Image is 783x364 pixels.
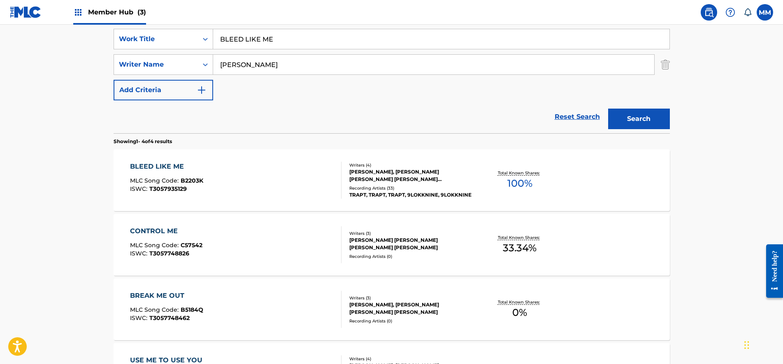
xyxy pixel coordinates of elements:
img: Top Rightsholders [73,7,83,17]
span: MLC Song Code : [130,241,181,249]
a: BLEED LIKE MEMLC Song Code:B2203KISWC:T3057935129Writers (4)[PERSON_NAME], [PERSON_NAME] [PERSON_... [114,149,670,211]
span: B2203K [181,177,203,184]
span: C57542 [181,241,202,249]
div: User Menu [757,4,773,21]
span: T3057935129 [149,185,187,192]
p: Total Known Shares: [498,170,542,176]
div: Writers ( 4 ) [349,356,474,362]
div: Writer Name [119,60,193,70]
img: help [725,7,735,17]
p: Total Known Shares: [498,234,542,241]
span: ISWC : [130,185,149,192]
iframe: Resource Center [760,238,783,304]
span: Member Hub [88,7,146,17]
div: [PERSON_NAME] [PERSON_NAME] [PERSON_NAME] [PERSON_NAME] [349,236,474,251]
a: CONTROL MEMLC Song Code:C57542ISWC:T3057748826Writers (3)[PERSON_NAME] [PERSON_NAME] [PERSON_NAME... [114,214,670,276]
button: Search [608,109,670,129]
span: T3057748462 [149,314,190,322]
form: Search Form [114,29,670,133]
p: Showing 1 - 4 of 4 results [114,138,172,145]
div: Writers ( 4 ) [349,162,474,168]
div: Notifications [744,8,752,16]
div: [PERSON_NAME], [PERSON_NAME] [PERSON_NAME] [PERSON_NAME] [PERSON_NAME] [349,168,474,183]
div: Work Title [119,34,193,44]
div: CONTROL ME [130,226,202,236]
div: Writers ( 3 ) [349,295,474,301]
div: Drag [744,333,749,357]
div: [PERSON_NAME], [PERSON_NAME] [PERSON_NAME] [PERSON_NAME] [349,301,474,316]
a: Reset Search [551,108,604,126]
a: BREAK ME OUTMLC Song Code:B5184QISWC:T3057748462Writers (3)[PERSON_NAME], [PERSON_NAME] [PERSON_N... [114,278,670,340]
div: BLEED LIKE ME [130,162,203,172]
p: Total Known Shares: [498,299,542,305]
span: MLC Song Code : [130,306,181,313]
img: search [704,7,714,17]
span: 0 % [512,305,527,320]
div: Recording Artists ( 0 ) [349,253,474,260]
div: Help [722,4,739,21]
div: Writers ( 3 ) [349,230,474,236]
span: ISWC : [130,250,149,257]
span: 100 % [507,176,532,191]
span: (3) [137,8,146,16]
div: BREAK ME OUT [130,291,203,301]
span: ISWC : [130,314,149,322]
button: Add Criteria [114,80,213,100]
span: T3057748826 [149,250,189,257]
div: Recording Artists ( 33 ) [349,185,474,191]
img: MLC Logo [10,6,42,18]
span: MLC Song Code : [130,177,181,184]
a: Public Search [701,4,717,21]
span: 33.34 % [503,241,537,255]
img: 9d2ae6d4665cec9f34b9.svg [197,85,207,95]
div: TRAPT, TRAPT, TRAPT, 9LOKKNINE, 9LOKKNINE [349,191,474,199]
iframe: Chat Widget [742,325,783,364]
img: Delete Criterion [661,54,670,75]
span: B5184Q [181,306,203,313]
div: Recording Artists ( 0 ) [349,318,474,324]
